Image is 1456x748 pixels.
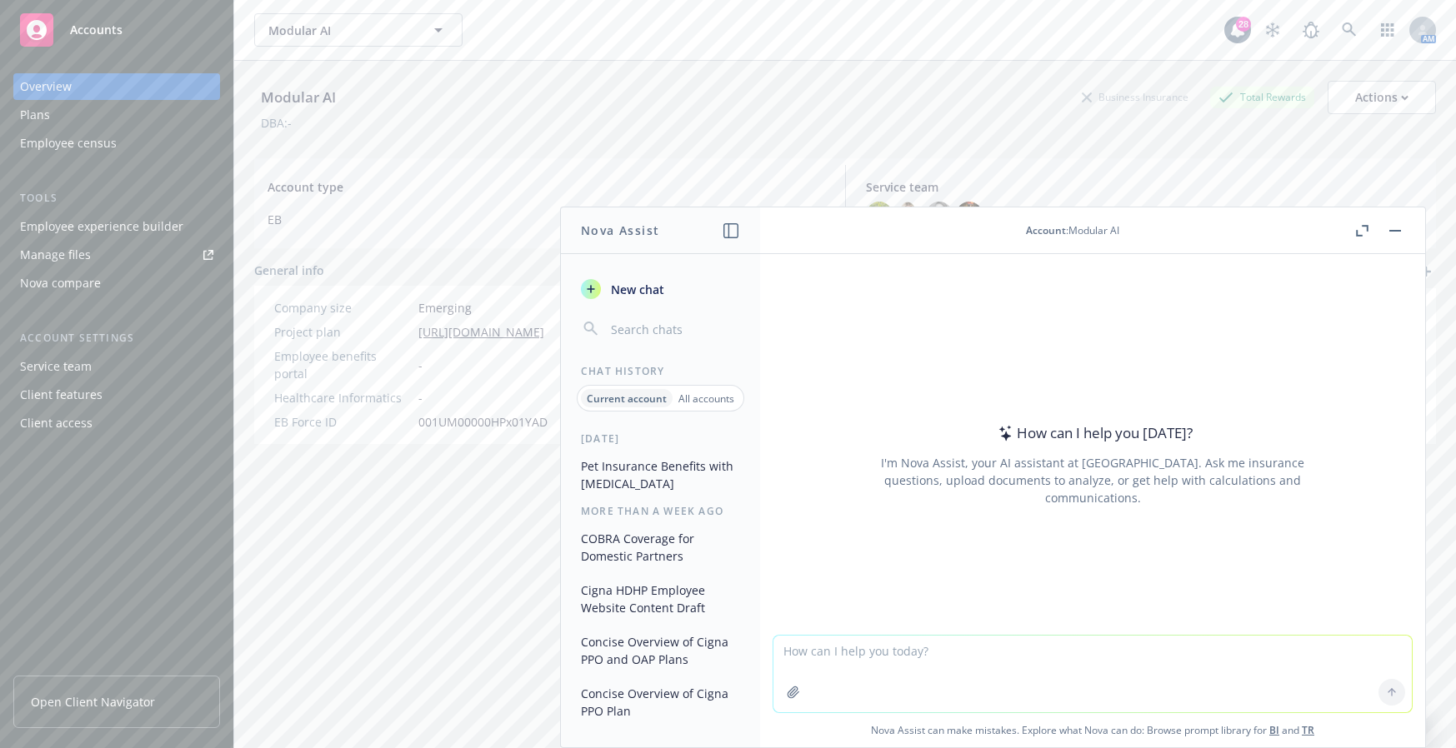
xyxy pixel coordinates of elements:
span: Nova Assist can make mistakes. Explore what Nova can do: Browse prompt library for and [767,713,1418,747]
a: Manage files [13,242,220,268]
div: Total Rewards [1210,87,1314,107]
button: Concise Overview of Cigna PPO Plan [574,680,747,725]
a: Switch app [1371,13,1404,47]
a: TR [1302,723,1314,737]
div: Company size [274,299,412,317]
div: 28 [1236,17,1251,32]
div: Chat History [561,364,760,378]
button: Actions [1328,81,1436,114]
div: Account settings [13,330,220,347]
div: Employee census [20,130,117,157]
button: New chat [574,274,747,304]
a: add [1416,262,1436,282]
div: Project plan [274,323,412,341]
img: photo [896,202,923,228]
span: 001UM00000HPx01YAD [418,413,548,431]
a: Nova compare [13,270,220,297]
a: [URL][DOMAIN_NAME] [418,323,544,341]
img: photo [926,202,953,228]
div: : Modular AI [1026,223,1119,237]
a: Report a Bug [1294,13,1328,47]
a: Client access [13,410,220,436]
span: - [418,357,423,374]
p: Current account [587,391,667,406]
div: Modular AI [254,87,343,108]
p: All accounts [678,391,734,406]
div: Employee experience builder [20,213,183,240]
div: Plans [20,102,50,128]
div: Service team [20,353,92,380]
div: Overview [20,73,72,100]
button: Cigna HDHP Employee Website Content Draft [574,576,747,621]
a: Client features [13,381,220,408]
div: Tools [13,190,220,207]
button: COBRA Coverage for Domestic Partners [574,525,747,570]
div: Client features [20,381,103,408]
span: EB [268,211,825,228]
span: Emerging [418,299,472,317]
div: Business Insurance [1073,87,1197,107]
a: Search [1333,13,1366,47]
div: I'm Nova Assist, your AI assistant at [GEOGRAPHIC_DATA]. Ask me insurance questions, upload docum... [858,454,1327,506]
span: New chat [608,281,664,298]
span: - [418,389,423,406]
span: Account [1026,223,1066,237]
input: Search chats [608,317,740,341]
a: Plans [13,102,220,128]
div: Manage files [20,242,91,268]
a: Overview [13,73,220,100]
div: How can I help you [DATE]? [993,422,1193,444]
div: Nova compare [20,270,101,297]
button: Concise Overview of Cigna PPO and OAP Plans [574,628,747,673]
button: Modular AI [254,13,463,47]
span: Accounts [70,23,123,37]
a: Stop snowing [1256,13,1289,47]
span: General info [254,262,324,279]
img: photo [956,202,983,228]
div: EB Force ID [274,413,412,431]
img: photo [866,202,893,228]
a: Employee experience builder [13,213,220,240]
button: Pet Insurance Benefits with [MEDICAL_DATA] [574,452,747,497]
div: More than a week ago [561,504,760,518]
div: Employee benefits portal [274,347,412,382]
h1: Nova Assist [581,222,659,239]
span: Open Client Navigator [31,693,155,711]
a: BI [1269,723,1279,737]
span: Modular AI [268,22,413,39]
a: Employee census [13,130,220,157]
div: [DATE] [561,431,760,446]
div: Actions [1355,82,1408,113]
span: Service team [866,178,1423,196]
a: Service team [13,353,220,380]
div: Client access [20,410,93,436]
div: Healthcare Informatics [274,389,412,406]
a: Accounts [13,7,220,53]
div: DBA: - [261,114,292,132]
span: Account type [268,178,825,196]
